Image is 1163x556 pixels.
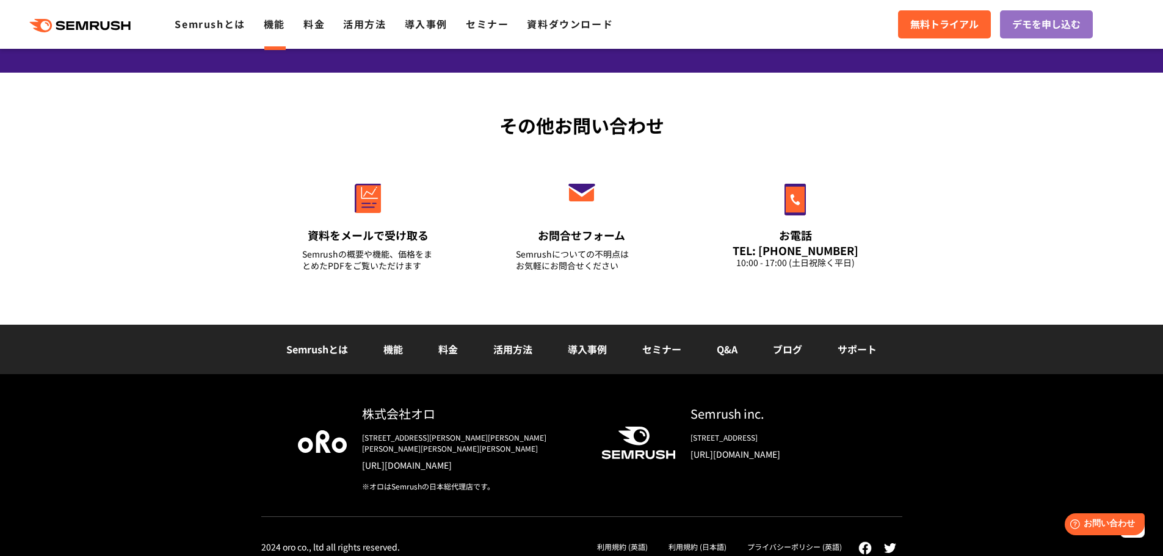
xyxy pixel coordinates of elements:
[1054,508,1150,543] iframe: Help widget launcher
[362,481,582,492] div: ※オロはSemrushの日本総代理店です。
[383,342,403,356] a: 機能
[717,342,737,356] a: Q&A
[858,541,872,555] img: facebook
[838,342,877,356] a: サポート
[747,541,842,552] a: プライバシーポリシー (英語)
[1012,16,1081,32] span: デモを申し込む
[730,257,861,269] div: 10:00 - 17:00 (土日祝除く平日)
[642,342,681,356] a: セミナー
[286,342,348,356] a: Semrushとは
[302,228,434,243] div: 資料をメールで受け取る
[516,248,648,272] div: Semrushについての不明点は お気軽にお問合せください
[690,405,866,422] div: Semrush inc.
[264,16,285,31] a: 機能
[261,112,902,139] div: その他お問い合わせ
[490,157,673,287] a: お問合せフォーム Semrushについての不明点はお気軽にお問合せください
[405,16,447,31] a: 導入事例
[884,543,896,553] img: twitter
[597,541,648,552] a: 利用規約 (英語)
[910,16,979,32] span: 無料トライアル
[493,342,532,356] a: 活用方法
[773,342,802,356] a: ブログ
[261,541,400,552] div: 2024 oro co., ltd all rights reserved.
[1000,10,1093,38] a: デモを申し込む
[175,16,245,31] a: Semrushとは
[343,16,386,31] a: 活用方法
[690,448,866,460] a: [URL][DOMAIN_NAME]
[362,459,582,471] a: [URL][DOMAIN_NAME]
[466,16,509,31] a: セミナー
[298,430,347,452] img: oro company
[362,432,582,454] div: [STREET_ADDRESS][PERSON_NAME][PERSON_NAME][PERSON_NAME][PERSON_NAME][PERSON_NAME]
[527,16,613,31] a: 資料ダウンロード
[898,10,991,38] a: 無料トライアル
[568,342,607,356] a: 導入事例
[730,228,861,243] div: お電話
[362,405,582,422] div: 株式会社オロ
[277,157,460,287] a: 資料をメールで受け取る Semrushの概要や機能、価格をまとめたPDFをご覧いただけます
[303,16,325,31] a: 料金
[690,432,866,443] div: [STREET_ADDRESS]
[730,244,861,257] div: TEL: [PHONE_NUMBER]
[668,541,726,552] a: 利用規約 (日本語)
[302,248,434,272] div: Semrushの概要や機能、価格をまとめたPDFをご覧いただけます
[516,228,648,243] div: お問合せフォーム
[438,342,458,356] a: 料金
